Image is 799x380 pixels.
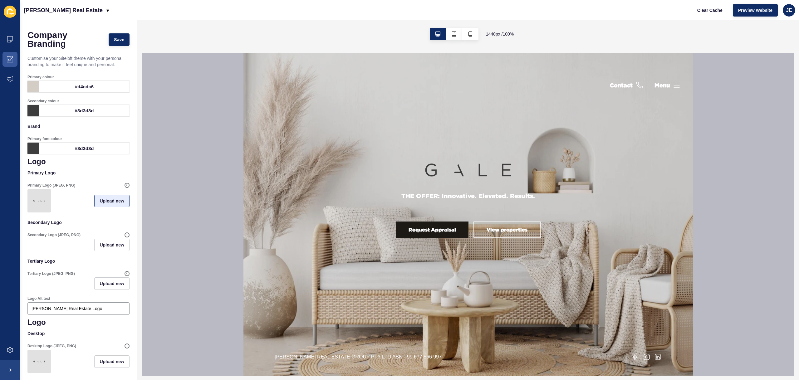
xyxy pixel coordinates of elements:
button: Clear Cache [692,4,728,17]
button: Upload new [94,355,130,368]
label: Tertiary Logo (JPEG, PNG) [27,271,75,276]
label: Secondary Logo (JPEG, PNG) [27,232,81,237]
p: Secondary Logo [27,216,130,229]
label: Primary Logo (JPEG, PNG) [27,183,75,188]
img: logo [175,101,275,133]
h1: Company Branding [27,31,102,48]
span: Upload new [100,198,124,204]
span: Preview Website [738,7,772,13]
div: #d4cdc6 [39,81,130,92]
button: Preview Website [733,4,778,17]
p: Customise your Siteloft theme with your personal branding to make it feel unique and personal. [27,51,130,71]
span: 1440 px / 100 % [486,31,514,37]
span: Save [114,37,124,43]
label: Desktop Logo (JPEG, PNG) [27,343,76,348]
p: Brand [27,119,130,133]
a: Request Appraisal [153,169,225,185]
img: 4d4a2de15c849737e2b1c40966be38a9.png [29,190,50,211]
h2: THE OFFER: Innovative. Elevated. Results. [158,139,292,147]
button: Upload new [94,277,130,290]
div: #3d3d3d [39,143,130,154]
a: View properties [230,169,297,185]
div: Menu [411,29,426,37]
label: Logo Alt text [27,296,50,301]
h1: Logo [27,157,130,166]
img: 4d4a2de15c849737e2b1c40966be38a9.png [29,351,50,372]
div: Contact [366,29,389,37]
label: Primary colour [27,75,54,80]
span: Clear Cache [697,7,723,13]
button: Save [109,33,130,46]
h1: Logo [27,318,130,327]
span: JE [786,7,792,13]
p: Desktop [27,327,130,340]
button: Menu [411,29,437,37]
label: Primary font colour [27,136,62,141]
p: Primary Logo [27,166,130,180]
label: Secondary colour [27,99,59,104]
p: [PERSON_NAME] Real Estate [24,2,103,18]
span: Upload new [100,358,124,365]
li: [PERSON_NAME] REAL ESTATE GROUP PTY LTD ABN - 99 677 566 997 [31,300,198,308]
span: Upload new [100,280,124,287]
button: Upload new [94,195,130,207]
button: Upload new [94,239,130,251]
p: Tertiary Logo [27,254,130,268]
div: #3d3d3d [39,105,130,116]
span: Upload new [100,242,124,248]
